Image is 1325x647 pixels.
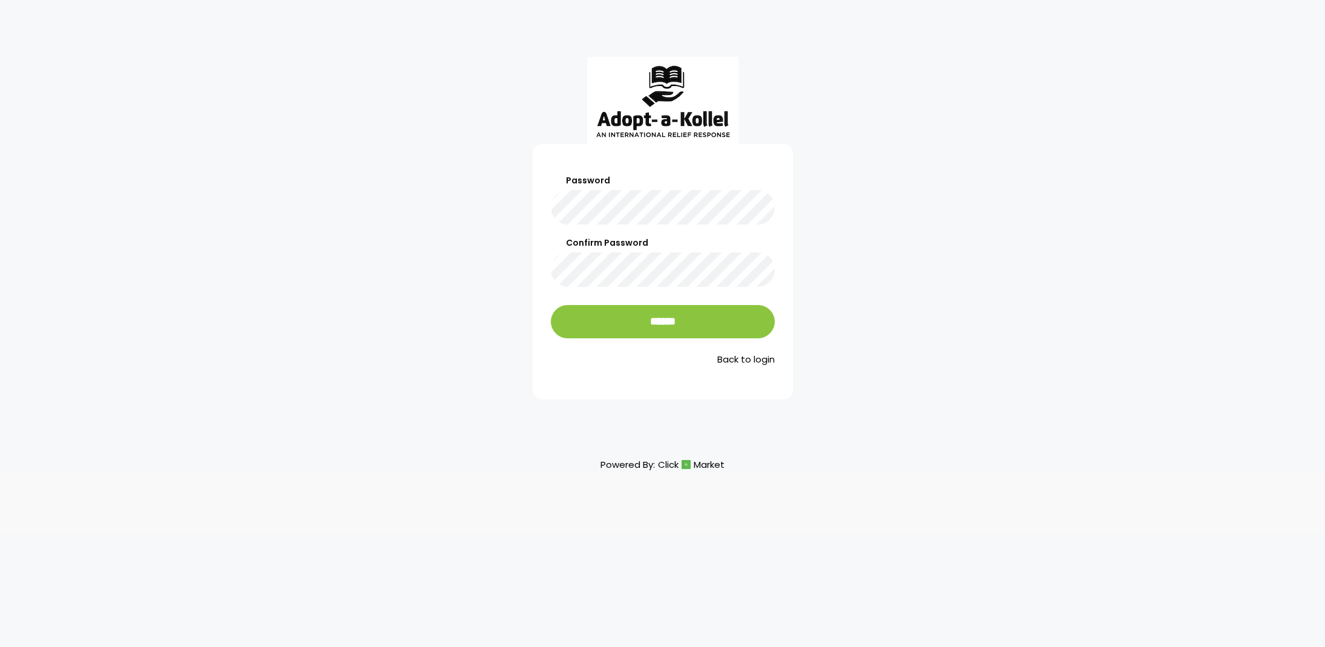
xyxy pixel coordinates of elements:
label: Confirm Password [551,237,775,249]
a: Back to login [551,353,775,367]
p: Powered By: [600,456,725,473]
a: ClickMarket [658,456,725,473]
label: Password [551,174,775,187]
img: cm_icon.png [682,460,691,469]
img: aak_logo_sm.jpeg [587,57,738,144]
